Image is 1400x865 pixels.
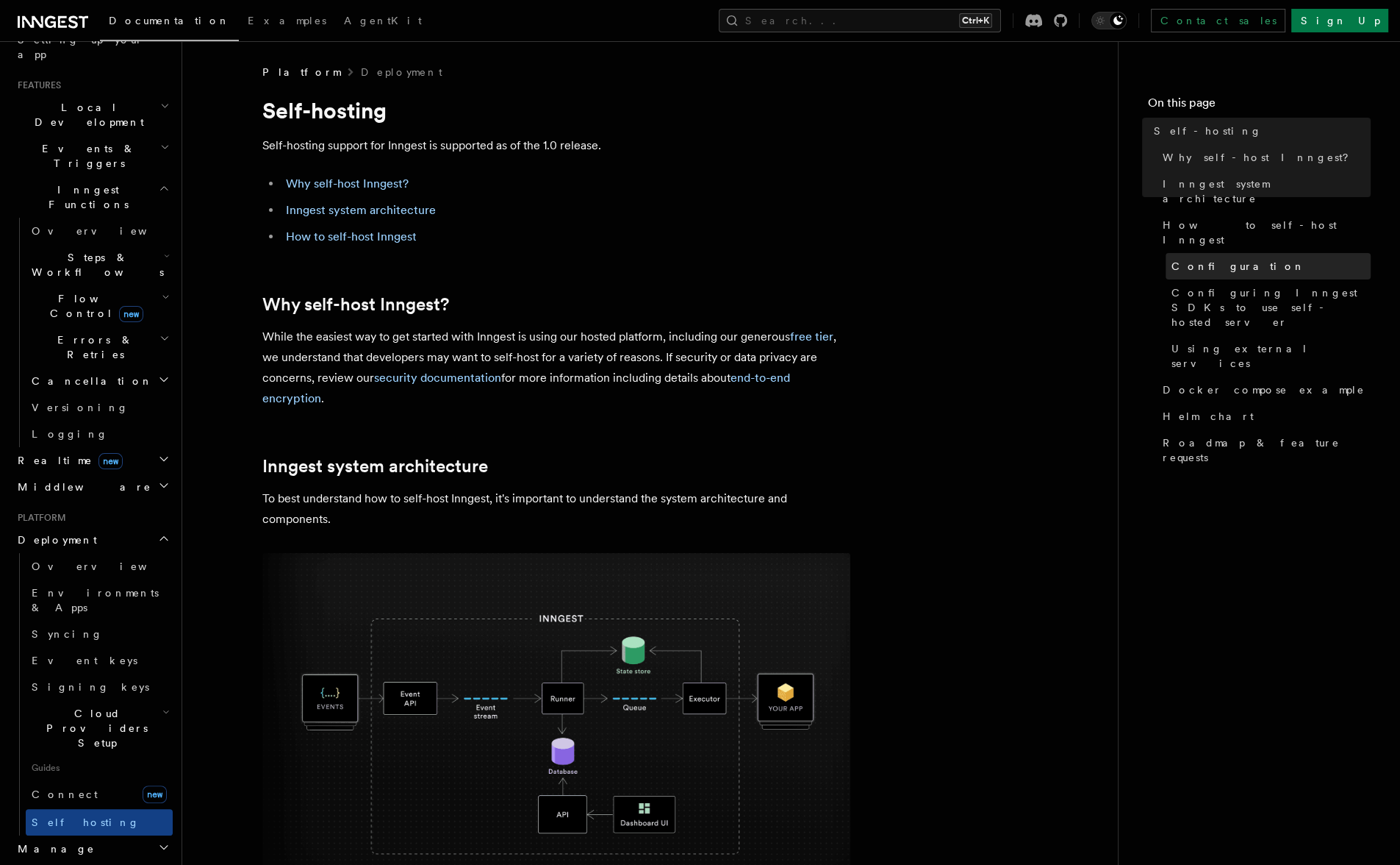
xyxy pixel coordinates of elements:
span: Guides [26,756,173,780]
a: Configuring Inngest SDKs to use self-hosted server [1166,280,1371,335]
span: How to self-host Inngest [1163,218,1371,247]
a: Inngest system architecture [262,456,488,477]
a: Using external services [1166,335,1371,377]
button: Inngest Functions [12,177,173,218]
p: Self-hosting support for Inngest is supported as of the 1.0 release. [262,135,850,156]
span: Cancellation [26,374,153,388]
kbd: Ctrl+K [959,13,992,28]
span: Self-hosting [1154,124,1262,138]
span: Flow Control [26,291,162,321]
a: Event keys [26,647,173,674]
button: Search...Ctrl+K [719,9,1001,32]
p: While the easiest way to get started with Inngest is using our hosted platform, including our gen... [262,327,850,409]
div: Deployment [12,553,173,836]
span: Examples [248,15,326,26]
span: Manage [12,841,95,856]
a: Configuration [1166,253,1371,280]
span: Realtime [12,453,123,468]
a: Roadmap & feature requests [1157,430,1371,471]
span: Overview [32,225,183,237]
a: Examples [239,4,335,40]
span: Cloud Providers Setup [26,706,162,750]
a: Deployment [361,65,442,79]
span: Deployment [12,533,97,547]
span: Signing keys [32,681,149,693]
button: Manage [12,836,173,862]
a: Inngest system architecture [286,203,436,217]
a: Inngest system architecture [1157,171,1371,212]
button: Flow Controlnew [26,285,173,327]
span: new [143,786,167,803]
a: Connectnew [26,780,173,809]
a: How to self-host Inngest [1157,212,1371,253]
span: Why self-host Inngest? [1163,150,1359,165]
h1: Self-hosting [262,97,850,124]
span: Events & Triggers [12,141,160,171]
span: Documentation [109,15,230,26]
a: Docker compose example [1157,377,1371,403]
a: Documentation [100,4,239,41]
span: Middleware [12,480,151,494]
span: Inngest system architecture [1163,177,1371,206]
a: How to self-host Inngest [286,229,417,243]
button: Deployment [12,527,173,553]
span: Steps & Workflows [26,250,164,280]
span: new [119,306,143,322]
a: Syncing [26,621,173,647]
h4: On this page [1148,94,1371,118]
a: Why self-host Inngest? [262,294,449,315]
a: Contact sales [1151,9,1285,32]
button: Errors & Retries [26,327,173,368]
a: security documentation [374,371,501,385]
button: Steps & Workflows [26,244,173,285]
a: Self-hosting [1148,118,1371,144]
span: AgentKit [344,15,422,26]
a: Overview [26,553,173,580]
span: Self hosting [32,816,140,828]
span: Logging [32,428,108,440]
span: Features [12,79,61,91]
button: Events & Triggers [12,135,173,177]
span: Local Development [12,100,160,129]
button: Cloud Providers Setup [26,700,173,756]
span: Docker compose example [1163,382,1365,397]
span: Platform [12,512,66,524]
span: Helm chart [1163,409,1254,424]
a: AgentKit [335,4,431,40]
a: Why self-host Inngest? [1157,144,1371,171]
span: Environments & Apps [32,587,159,613]
a: free tier [790,330,833,343]
button: Local Development [12,94,173,135]
a: Signing keys [26,674,173,700]
span: Using external services [1171,341,1371,371]
span: Event keys [32,655,137,666]
p: To best understand how to self-host Inngest, it's important to understand the system architecture... [262,488,850,530]
button: Cancellation [26,368,173,394]
span: Configuration [1171,259,1305,274]
span: Configuring Inngest SDKs to use self-hosted server [1171,285,1371,330]
a: Sign Up [1291,9,1388,32]
a: Why self-host Inngest? [286,177,409,191]
a: Setting up your app [12,26,173,68]
a: Helm chart [1157,403,1371,430]
span: Errors & Retries [26,332,159,362]
div: Inngest Functions [12,218,173,447]
a: Self hosting [26,809,173,836]
span: Platform [262,65,340,79]
button: Realtimenew [12,447,173,474]
span: Syncing [32,628,103,640]
span: Versioning [32,402,129,413]
a: Logging [26,421,173,447]
span: Inngest Functions [12,182,159,212]
a: Environments & Apps [26,580,173,621]
a: Overview [26,218,173,244]
span: Roadmap & feature requests [1163,435,1371,465]
button: Toggle dark mode [1091,12,1127,29]
button: Middleware [12,474,173,500]
span: Connect [32,789,98,800]
span: Overview [32,560,183,572]
span: new [98,453,123,469]
a: Versioning [26,394,173,421]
